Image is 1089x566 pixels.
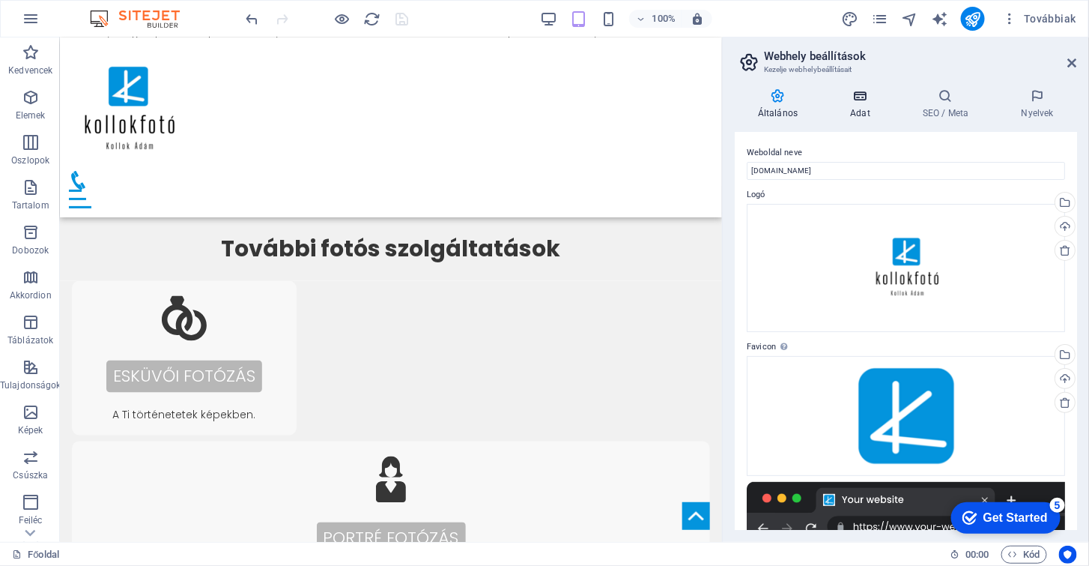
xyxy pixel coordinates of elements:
[747,162,1065,180] input: Név...
[7,334,53,346] p: Táblázatok
[764,49,1077,63] h2: Webhely beállítások
[243,10,261,28] button: undo
[44,16,109,30] div: Get Started
[11,154,49,166] p: Oszlopok
[961,7,985,31] button: publish
[691,12,704,25] i: Átméretezés esetén automatikusan beállítja a nagyítási szintet a választott eszköznek megfelelően.
[8,64,52,76] p: Kedvencek
[652,10,676,28] h6: 100%
[363,10,381,28] button: reload
[931,10,949,28] button: text_generator
[998,88,1077,120] h4: Nyelvek
[10,289,52,301] p: Akkordion
[111,3,126,18] div: 5
[244,10,261,28] i: Visszavonás: Gomb megváltoztatása (Ctrl+Z)
[764,63,1047,76] h3: Kezelje webhelybeállításait
[901,10,919,28] button: navigator
[735,88,827,120] h4: Általános
[841,10,858,28] i: Tervezés (Ctrl+Alt+Y)
[12,546,59,564] a: Kattintson a kijelölés megszüntetéséhez. Dupla kattintás az oldalak megnyitásához
[747,186,1065,204] label: Logó
[747,338,1065,356] label: Favicon
[871,10,889,28] button: pages
[12,7,121,39] div: Get Started 5 items remaining, 0% complete
[747,356,1065,476] div: KollokFotologo-US1VxPxpBmxBi_s-nXLv5g-S6NlRrKKM0vEcJUIbw1AIw.png
[1003,11,1076,26] span: Továbbiak
[965,546,989,564] span: 00 00
[747,204,1065,332] div: KOLLOKFOTLOG-h8IHgJVn31gMHtLMDbSIew.png
[86,10,198,28] img: Editor Logo
[1059,546,1077,564] button: Usercentrics
[16,109,46,121] p: Elemek
[976,549,978,560] span: :
[13,469,48,481] p: Csúszka
[18,424,43,436] p: Képek
[950,546,989,564] h6: Munkamenet idő
[629,10,682,28] button: 100%
[12,244,49,256] p: Dobozok
[1008,546,1040,564] span: Kód
[19,514,43,526] p: Fejléc
[364,10,381,28] i: Weboldal újratöltése
[1001,546,1047,564] button: Kód
[997,7,1082,31] button: Továbbiak
[747,144,1065,162] label: Weboldal neve
[12,199,49,211] p: Tartalom
[900,88,998,120] h4: SEO / Meta
[827,88,900,120] h4: Adat
[841,10,859,28] button: design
